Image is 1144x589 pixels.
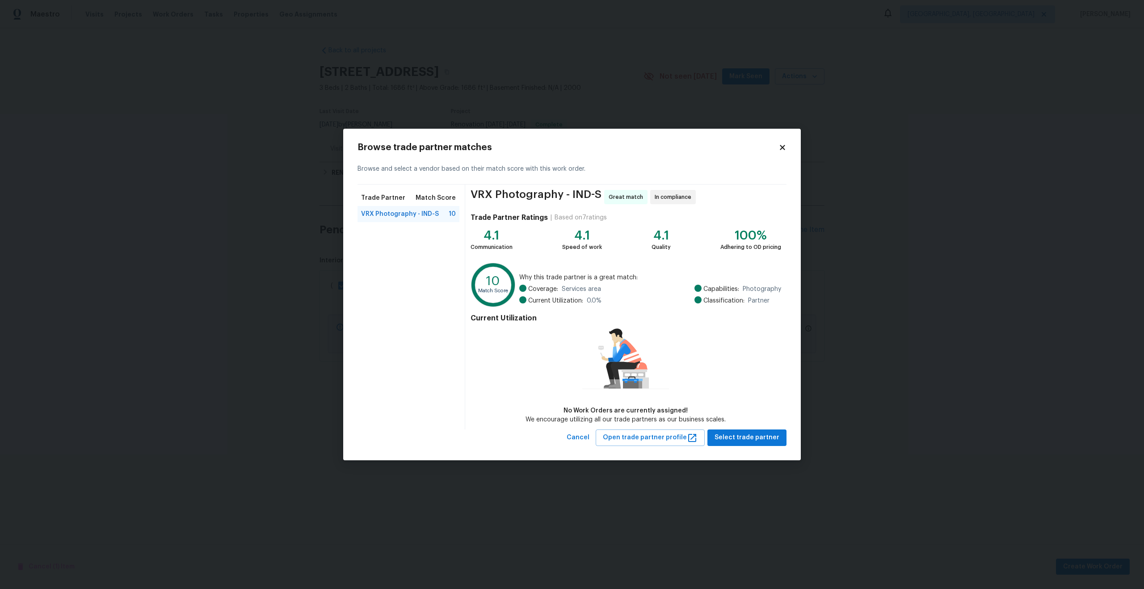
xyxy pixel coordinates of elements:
[526,406,726,415] div: No Work Orders are currently assigned!
[449,210,456,219] span: 10
[555,213,607,222] div: Based on 7 ratings
[478,289,508,294] text: Match Score
[743,285,781,294] span: Photography
[652,243,671,252] div: Quality
[528,285,558,294] span: Coverage:
[562,243,602,252] div: Speed of work
[720,231,781,240] div: 100%
[357,143,778,152] h2: Browse trade partner matches
[471,213,548,222] h4: Trade Partner Ratings
[471,243,513,252] div: Communication
[587,296,601,305] span: 0.0 %
[655,193,695,202] span: In compliance
[471,314,781,323] h4: Current Utilization
[720,243,781,252] div: Adhering to OD pricing
[703,296,744,305] span: Classification:
[361,210,439,219] span: VRX Photography - IND-S
[748,296,770,305] span: Partner
[486,275,500,287] text: 10
[603,432,698,443] span: Open trade partner profile
[707,429,786,446] button: Select trade partner
[471,231,513,240] div: 4.1
[471,190,601,204] span: VRX Photography - IND-S
[567,432,589,443] span: Cancel
[361,194,405,202] span: Trade Partner
[357,154,786,185] div: Browse and select a vendor based on their match score with this work order.
[596,429,705,446] button: Open trade partner profile
[652,231,671,240] div: 4.1
[715,432,779,443] span: Select trade partner
[562,285,601,294] span: Services area
[519,273,781,282] span: Why this trade partner is a great match:
[563,429,593,446] button: Cancel
[562,231,602,240] div: 4.1
[416,194,456,202] span: Match Score
[526,415,726,424] div: We encourage utilizing all our trade partners as our business scales.
[548,213,555,222] div: |
[528,296,583,305] span: Current Utilization:
[609,193,647,202] span: Great match
[703,285,739,294] span: Capabilities:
